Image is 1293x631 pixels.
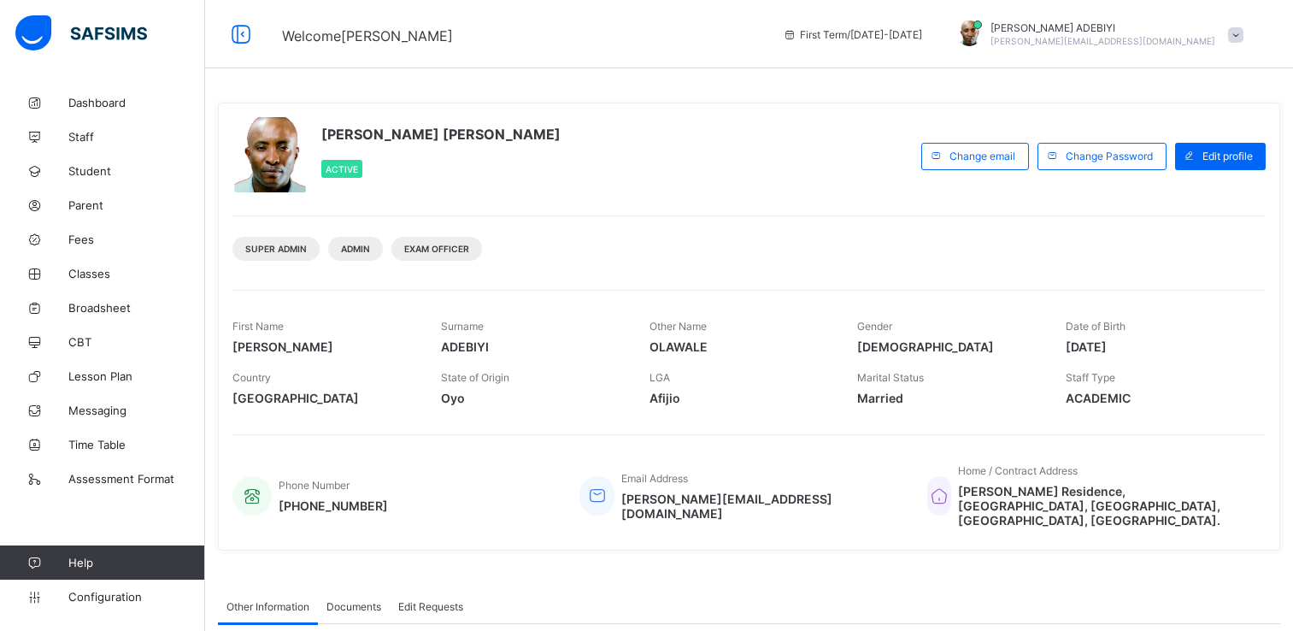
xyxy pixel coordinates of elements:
span: Oyo [441,391,624,405]
span: First Name [232,320,284,333]
span: [PERSON_NAME] Residence, [GEOGRAPHIC_DATA], [GEOGRAPHIC_DATA], [GEOGRAPHIC_DATA], [GEOGRAPHIC_DATA]. [958,484,1249,528]
span: [PERSON_NAME] [232,339,415,354]
span: [DATE] [1066,339,1249,354]
span: Afijio [649,391,832,405]
span: Staff [68,130,205,144]
span: Change email [949,150,1015,162]
span: Change Password [1066,150,1153,162]
span: LGA [649,371,670,384]
span: Classes [68,267,205,280]
span: Admin [341,244,370,254]
span: Super Admin [245,244,307,254]
span: [PERSON_NAME][EMAIL_ADDRESS][DOMAIN_NAME] [621,492,901,521]
span: Marital Status [857,371,924,384]
span: Exam Officer [404,244,469,254]
span: Messaging [68,404,205,417]
span: Country [232,371,271,384]
span: session/term information [783,28,922,41]
span: State of Origin [441,371,509,384]
span: ADEBIYI [441,339,624,354]
span: Gender [857,320,892,333]
span: CBT [68,335,205,349]
span: [GEOGRAPHIC_DATA] [232,391,415,405]
span: ACADEMIC [1066,391,1249,405]
span: [DEMOGRAPHIC_DATA] [857,339,1040,354]
span: Other Information [226,600,309,613]
span: Home / Contract Address [958,464,1078,477]
span: [PHONE_NUMBER] [279,498,388,513]
span: Staff Type [1066,371,1115,384]
span: Active [326,164,358,174]
span: Welcome [PERSON_NAME] [282,27,453,44]
span: Broadsheet [68,301,205,315]
span: Parent [68,198,205,212]
span: [PERSON_NAME] ADEBIYI [990,21,1215,34]
span: Documents [326,600,381,613]
span: Edit profile [1202,150,1253,162]
span: Time Table [68,438,205,451]
span: Help [68,556,204,569]
span: [PERSON_NAME][EMAIL_ADDRESS][DOMAIN_NAME] [990,36,1215,46]
span: Phone Number [279,479,350,492]
span: Assessment Format [68,472,205,486]
span: Edit Requests [398,600,463,613]
span: Student [68,164,205,178]
div: ALEXANDERADEBIYI [939,21,1252,49]
span: Married [857,391,1040,405]
span: [PERSON_NAME] [PERSON_NAME] [321,126,561,143]
span: Fees [68,233,205,246]
span: OLAWALE [649,339,832,354]
span: Other Name [649,320,707,333]
span: Lesson Plan [68,369,205,383]
span: Email Address [621,472,688,485]
span: Dashboard [68,96,205,109]
span: Date of Birth [1066,320,1125,333]
span: Surname [441,320,484,333]
img: safsims [15,15,147,51]
span: Configuration [68,590,204,604]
